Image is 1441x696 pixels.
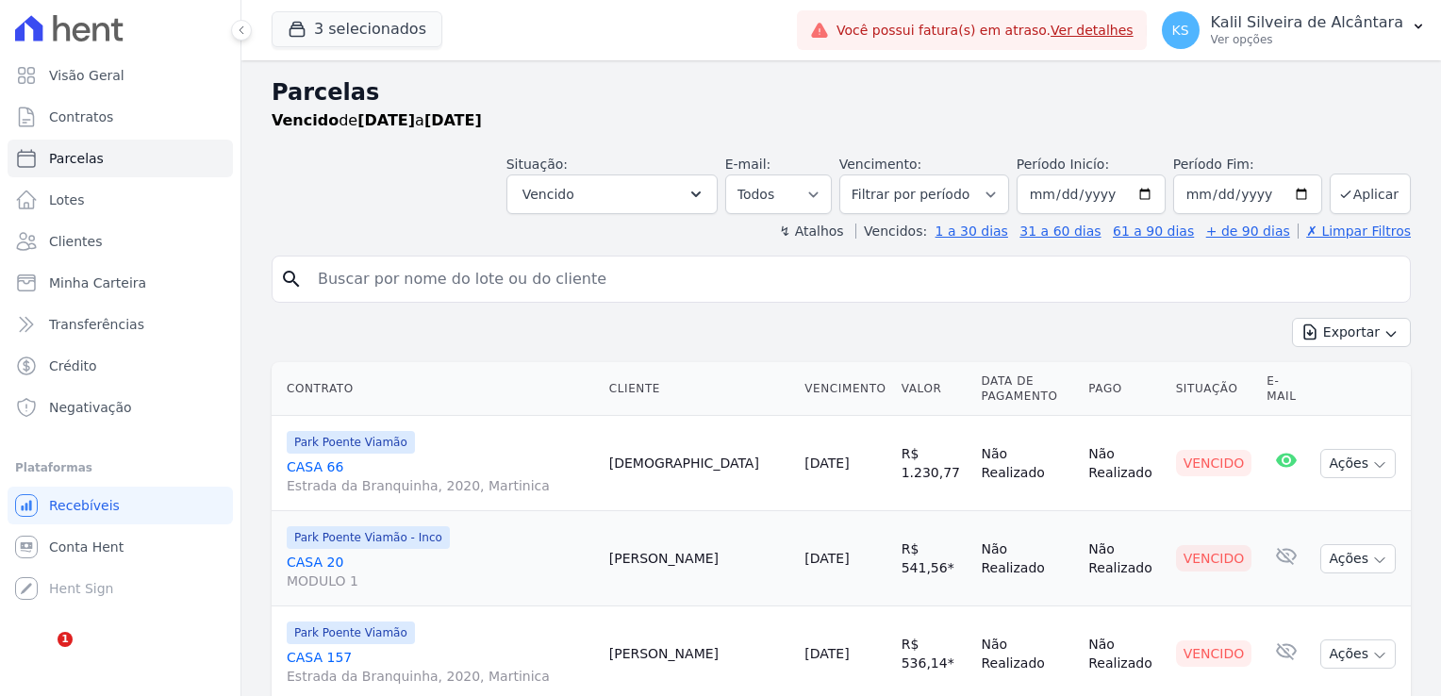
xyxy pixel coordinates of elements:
[424,111,482,129] strong: [DATE]
[1320,544,1396,573] button: Ações
[49,191,85,209] span: Lotes
[58,632,73,647] span: 1
[973,511,1081,606] td: Não Realizado
[49,356,97,375] span: Crédito
[287,457,594,495] a: CASA 66Estrada da Branquinha, 2020, Martinica
[8,528,233,566] a: Conta Hent
[725,157,771,172] label: E-mail:
[602,511,798,606] td: [PERSON_NAME]
[49,66,124,85] span: Visão Geral
[272,111,339,129] strong: Vencido
[1206,224,1290,239] a: + de 90 dias
[1320,639,1396,669] button: Ações
[1176,450,1252,476] div: Vencido
[1298,224,1411,239] a: ✗ Limpar Filtros
[855,224,927,239] label: Vencidos:
[272,362,602,416] th: Contrato
[272,109,482,132] p: de a
[49,149,104,168] span: Parcelas
[1081,511,1168,606] td: Não Realizado
[894,511,974,606] td: R$ 541,56
[1081,362,1168,416] th: Pago
[8,487,233,524] a: Recebíveis
[1017,157,1109,172] label: Período Inicío:
[49,232,102,251] span: Clientes
[804,456,849,471] a: [DATE]
[357,111,415,129] strong: [DATE]
[8,223,233,260] a: Clientes
[8,140,233,177] a: Parcelas
[272,75,1411,109] h2: Parcelas
[894,416,974,511] td: R$ 1.230,77
[1168,362,1260,416] th: Situação
[1147,4,1441,57] button: KS Kalil Silveira de Alcântara Ver opções
[287,572,594,590] span: MODULO 1
[804,646,849,661] a: [DATE]
[287,526,450,549] span: Park Poente Viamão - Inco
[8,306,233,343] a: Transferências
[19,632,64,677] iframe: Intercom live chat
[8,264,233,302] a: Minha Carteira
[8,389,233,426] a: Negativação
[8,57,233,94] a: Visão Geral
[506,157,568,172] label: Situação:
[49,398,132,417] span: Negativação
[15,456,225,479] div: Plataformas
[804,551,849,566] a: [DATE]
[1051,23,1134,38] a: Ver detalhes
[894,362,974,416] th: Valor
[522,183,574,206] span: Vencido
[49,315,144,334] span: Transferências
[287,553,594,590] a: CASA 20MODULO 1
[779,224,843,239] label: ↯ Atalhos
[1292,318,1411,347] button: Exportar
[1176,545,1252,572] div: Vencido
[839,157,921,172] label: Vencimento:
[1330,174,1411,214] button: Aplicar
[8,347,233,385] a: Crédito
[973,416,1081,511] td: Não Realizado
[287,621,415,644] span: Park Poente Viamão
[287,648,594,686] a: CASA 157Estrada da Branquinha, 2020, Martinica
[1081,416,1168,511] td: Não Realizado
[49,273,146,292] span: Minha Carteira
[287,431,415,454] span: Park Poente Viamão
[1176,640,1252,667] div: Vencido
[280,268,303,290] i: search
[602,416,798,511] td: [DEMOGRAPHIC_DATA]
[506,174,718,214] button: Vencido
[1259,362,1313,416] th: E-mail
[306,260,1402,298] input: Buscar por nome do lote ou do cliente
[49,108,113,126] span: Contratos
[936,224,1008,239] a: 1 a 30 dias
[287,667,594,686] span: Estrada da Branquinha, 2020, Martinica
[1113,224,1194,239] a: 61 a 90 dias
[1211,13,1403,32] p: Kalil Silveira de Alcântara
[1211,32,1403,47] p: Ver opções
[797,362,893,416] th: Vencimento
[1172,24,1189,37] span: KS
[8,98,233,136] a: Contratos
[272,11,442,47] button: 3 selecionados
[1320,449,1396,478] button: Ações
[1019,224,1101,239] a: 31 a 60 dias
[8,181,233,219] a: Lotes
[1173,155,1322,174] label: Período Fim:
[287,476,594,495] span: Estrada da Branquinha, 2020, Martinica
[602,362,798,416] th: Cliente
[836,21,1134,41] span: Você possui fatura(s) em atraso.
[49,538,124,556] span: Conta Hent
[49,496,120,515] span: Recebíveis
[973,362,1081,416] th: Data de Pagamento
